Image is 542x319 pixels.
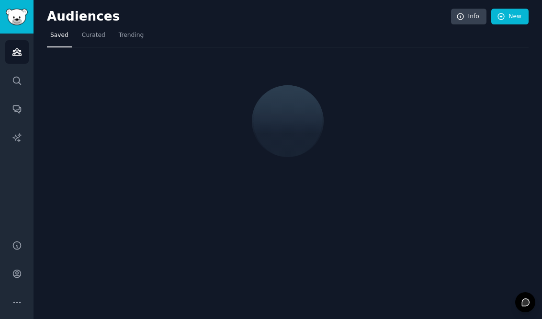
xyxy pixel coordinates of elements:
a: Info [451,9,486,25]
a: Saved [47,28,72,47]
a: Trending [115,28,147,47]
a: New [491,9,529,25]
h2: Audiences [47,9,451,24]
span: Curated [82,31,105,40]
span: Saved [50,31,68,40]
a: Curated [79,28,109,47]
span: Trending [119,31,144,40]
img: GummySearch logo [6,9,28,25]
